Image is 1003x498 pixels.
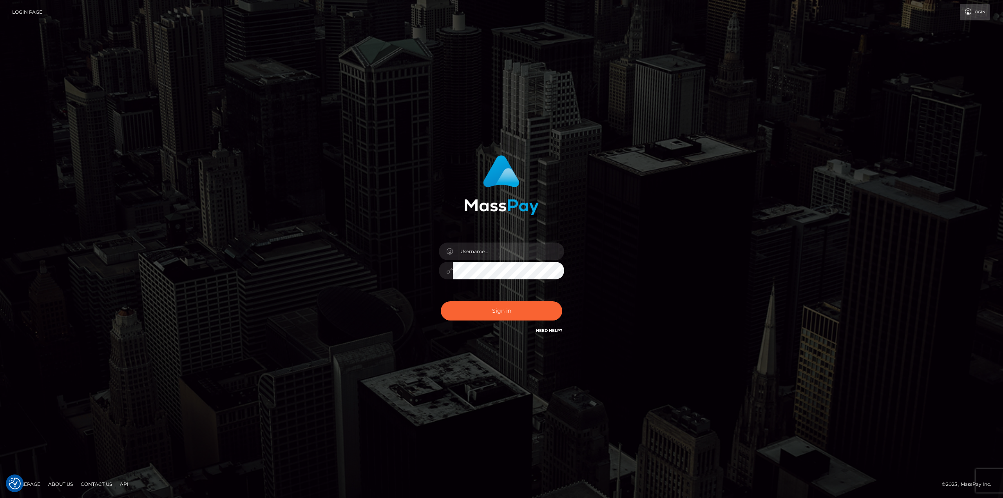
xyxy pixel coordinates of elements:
a: API [117,478,132,490]
a: Homepage [9,478,43,490]
img: Revisit consent button [9,478,21,489]
a: Need Help? [536,328,562,333]
a: Login Page [12,4,42,20]
div: © 2025 , MassPay Inc. [942,480,997,489]
img: MassPay Login [464,155,539,215]
a: Contact Us [78,478,115,490]
button: Consent Preferences [9,478,21,489]
button: Sign in [441,301,562,321]
input: Username... [453,243,564,260]
a: Login [960,4,990,20]
a: About Us [45,478,76,490]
